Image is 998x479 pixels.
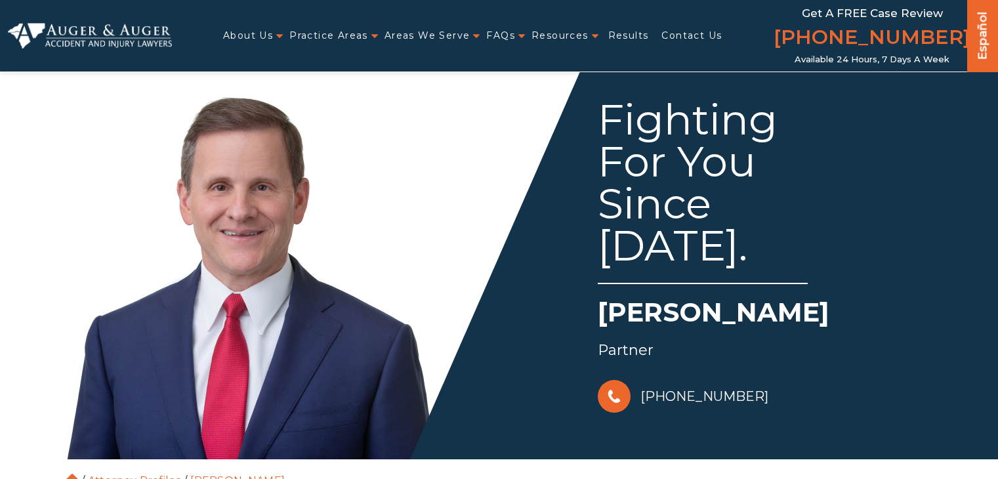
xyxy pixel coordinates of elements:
[289,22,368,49] a: Practice Areas
[223,22,273,49] a: About Us
[8,23,172,48] img: Auger & Auger Accident and Injury Lawyers Logo
[774,23,970,54] a: [PHONE_NUMBER]
[795,54,949,65] span: Available 24 Hours, 7 Days a Week
[802,7,943,20] span: Get a FREE Case Review
[486,22,515,49] a: FAQs
[598,98,808,284] div: Fighting For You Since [DATE].
[598,337,938,364] div: Partner
[608,22,649,49] a: Results
[598,377,768,416] a: [PHONE_NUMBER]
[598,294,938,337] h1: [PERSON_NAME]
[53,66,447,459] img: Herbert Auger
[385,22,470,49] a: Areas We Serve
[531,22,589,49] a: Resources
[661,22,722,49] a: Contact Us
